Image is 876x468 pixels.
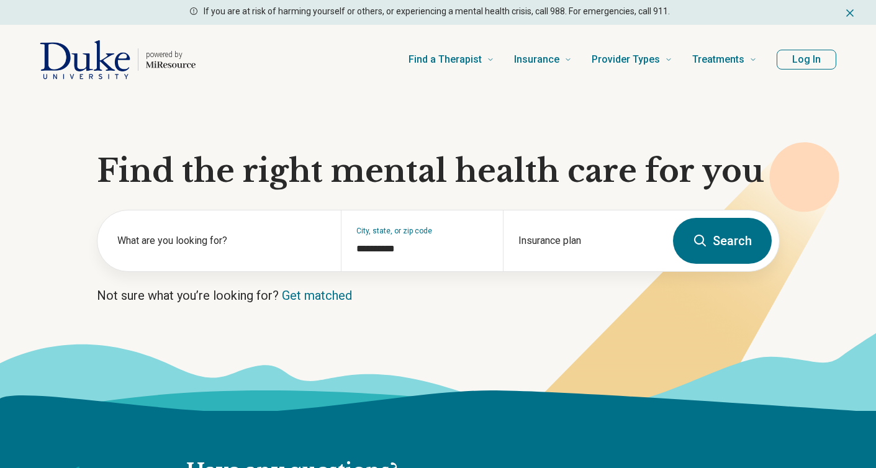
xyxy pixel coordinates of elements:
[514,51,559,68] span: Insurance
[409,51,482,68] span: Find a Therapist
[146,50,196,60] p: powered by
[673,218,772,264] button: Search
[592,35,672,84] a: Provider Types
[514,35,572,84] a: Insurance
[97,153,780,190] h1: Find the right mental health care for you
[204,5,670,18] p: If you are at risk of harming yourself or others, or experiencing a mental health crisis, call 98...
[777,50,836,70] button: Log In
[97,287,780,304] p: Not sure what you’re looking for?
[409,35,494,84] a: Find a Therapist
[282,288,352,303] a: Get matched
[692,35,757,84] a: Treatments
[117,233,326,248] label: What are you looking for?
[844,5,856,20] button: Dismiss
[692,51,744,68] span: Treatments
[592,51,660,68] span: Provider Types
[40,40,196,79] a: Home page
